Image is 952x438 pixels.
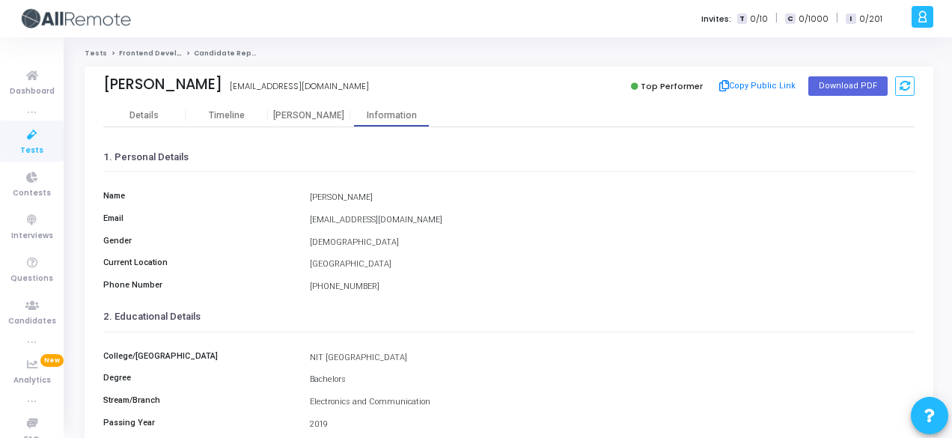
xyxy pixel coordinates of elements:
img: logo [19,4,131,34]
div: [GEOGRAPHIC_DATA] [302,258,922,271]
div: [PHONE_NUMBER] [302,281,922,293]
h3: 2. Educational Details [103,311,915,323]
div: [DEMOGRAPHIC_DATA] [302,237,922,249]
div: 2019 [302,419,922,431]
span: Interviews [11,230,53,243]
span: C [785,13,795,25]
h6: College/[GEOGRAPHIC_DATA] [96,351,302,361]
span: 0/201 [859,13,882,25]
h6: Email [96,213,302,223]
label: Invites: [701,13,731,25]
h6: Degree [96,373,302,383]
div: NIT [GEOGRAPHIC_DATA] [302,352,922,365]
button: Copy Public Link [715,75,801,97]
span: Candidate Report [194,49,263,58]
a: Frontend Developer (L4) [119,49,211,58]
div: Electronics and Communication [302,396,922,409]
span: I [846,13,855,25]
h6: Name [96,191,302,201]
h3: 1. Personal Details [103,151,915,163]
span: Dashboard [10,85,55,98]
div: [PERSON_NAME] [302,192,922,204]
a: Tests [85,49,107,58]
h6: Gender [96,236,302,246]
div: Timeline [209,110,245,121]
span: Analytics [13,374,51,387]
div: Information [350,110,433,121]
h6: Stream/Branch [96,395,302,405]
div: [EMAIL_ADDRESS][DOMAIN_NAME] [230,80,369,93]
span: New [40,354,64,367]
span: Top Performer [641,80,703,92]
span: 0/1000 [799,13,829,25]
button: Download PDF [808,76,888,96]
span: T [737,13,747,25]
nav: breadcrumb [85,49,933,58]
span: | [836,10,838,26]
span: Tests [20,145,43,157]
span: | [775,10,778,26]
span: 0/10 [750,13,768,25]
span: Candidates [8,315,56,328]
div: Bachelors [302,374,922,386]
h6: Current Location [96,258,302,267]
div: [EMAIL_ADDRESS][DOMAIN_NAME] [302,214,922,227]
span: Contests [13,187,51,200]
span: Questions [10,273,53,285]
div: Details [129,110,159,121]
div: [PERSON_NAME] [268,110,350,121]
h6: Phone Number [96,280,302,290]
div: [PERSON_NAME] [103,76,222,93]
h6: Passing Year [96,418,302,428]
